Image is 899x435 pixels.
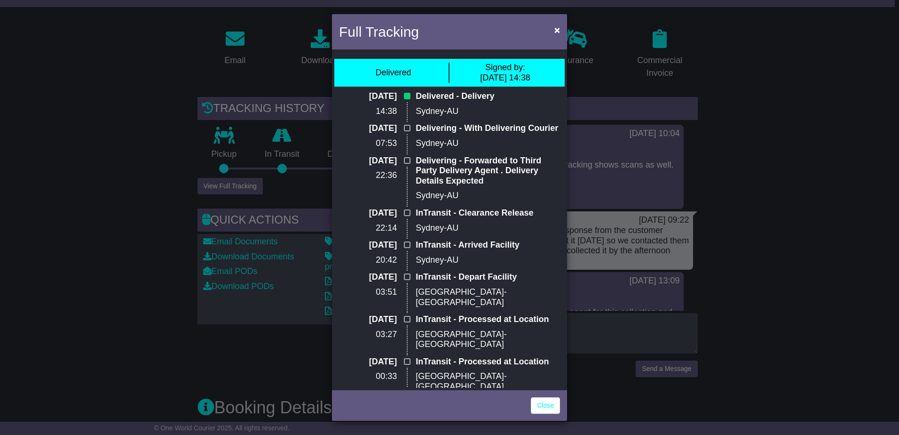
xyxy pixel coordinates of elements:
[416,357,560,367] p: InTransit - Processed at Location
[416,156,560,186] p: Delivering - Forwarded to Third Party Delivery Agent . Delivery Details Expected
[339,272,397,282] p: [DATE]
[416,223,560,234] p: Sydney-AU
[416,123,560,134] p: Delivering - With Delivering Courier
[375,68,411,78] div: Delivered
[416,106,560,117] p: Sydney-AU
[339,255,397,266] p: 20:42
[339,314,397,325] p: [DATE]
[339,123,397,134] p: [DATE]
[554,24,560,35] span: ×
[485,63,525,72] span: Signed by:
[339,208,397,218] p: [DATE]
[416,330,560,350] p: [GEOGRAPHIC_DATA]-[GEOGRAPHIC_DATA]
[339,287,397,298] p: 03:51
[480,63,530,83] div: [DATE] 14:38
[339,138,397,149] p: 07:53
[416,191,560,201] p: Sydney-AU
[416,91,560,102] p: Delivered - Delivery
[339,170,397,181] p: 22:36
[550,20,565,40] button: Close
[416,287,560,307] p: [GEOGRAPHIC_DATA]-[GEOGRAPHIC_DATA]
[416,272,560,282] p: InTransit - Depart Facility
[531,397,560,414] a: Close
[416,314,560,325] p: InTransit - Processed at Location
[339,371,397,382] p: 00:33
[339,223,397,234] p: 22:14
[339,330,397,340] p: 03:27
[339,240,397,250] p: [DATE]
[339,106,397,117] p: 14:38
[416,138,560,149] p: Sydney-AU
[416,255,560,266] p: Sydney-AU
[339,91,397,102] p: [DATE]
[416,371,560,392] p: [GEOGRAPHIC_DATA]-[GEOGRAPHIC_DATA]
[339,156,397,166] p: [DATE]
[416,240,560,250] p: InTransit - Arrived Facility
[339,21,419,42] h4: Full Tracking
[416,208,560,218] p: InTransit - Clearance Release
[339,357,397,367] p: [DATE]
